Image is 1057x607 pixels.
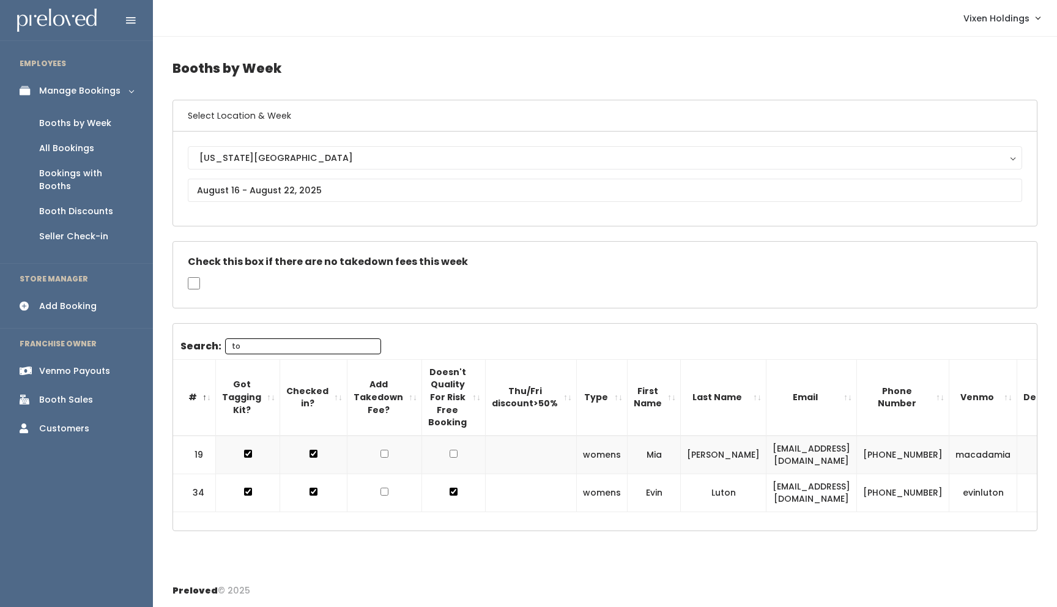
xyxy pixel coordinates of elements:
div: Add Booking [39,300,97,313]
div: Bookings with Booths [39,167,133,193]
h4: Booths by Week [172,51,1037,85]
img: preloved logo [17,9,97,32]
div: Booths by Week [39,117,111,130]
input: August 16 - August 22, 2025 [188,179,1022,202]
div: Booth Sales [39,393,93,406]
th: #: activate to sort column descending [173,359,216,435]
th: Phone Number: activate to sort column ascending [857,359,949,435]
td: [PERSON_NAME] [681,436,766,474]
th: First Name: activate to sort column ascending [628,359,681,435]
th: Type: activate to sort column ascending [577,359,628,435]
th: Checked in?: activate to sort column ascending [280,359,347,435]
td: [EMAIL_ADDRESS][DOMAIN_NAME] [766,474,857,512]
button: [US_STATE][GEOGRAPHIC_DATA] [188,146,1022,169]
td: evinluton [949,474,1017,512]
td: Mia [628,436,681,474]
h5: Check this box if there are no takedown fees this week [188,256,1022,267]
th: Got Tagging Kit?: activate to sort column ascending [216,359,280,435]
td: 34 [173,474,216,512]
td: womens [577,474,628,512]
th: Thu/Fri discount&gt;50%: activate to sort column ascending [486,359,577,435]
td: womens [577,436,628,474]
a: Vixen Holdings [951,5,1052,31]
td: [EMAIL_ADDRESS][DOMAIN_NAME] [766,436,857,474]
div: All Bookings [39,142,94,155]
input: Search: [225,338,381,354]
span: Vixen Holdings [963,12,1029,25]
div: Venmo Payouts [39,365,110,378]
td: [PHONE_NUMBER] [857,436,949,474]
td: 19 [173,436,216,474]
span: Preloved [172,584,218,597]
td: [PHONE_NUMBER] [857,474,949,512]
div: [US_STATE][GEOGRAPHIC_DATA] [199,151,1011,165]
td: Evin [628,474,681,512]
th: Email: activate to sort column ascending [766,359,857,435]
th: Venmo: activate to sort column ascending [949,359,1017,435]
td: macadamia [949,436,1017,474]
div: © 2025 [172,575,250,597]
div: Seller Check-in [39,230,108,243]
div: Booth Discounts [39,205,113,218]
th: Doesn't Quality For Risk Free Booking : activate to sort column ascending [422,359,486,435]
th: Add Takedown Fee?: activate to sort column ascending [347,359,422,435]
div: Manage Bookings [39,84,121,97]
h6: Select Location & Week [173,100,1037,132]
div: Customers [39,422,89,435]
th: Last Name: activate to sort column ascending [681,359,766,435]
td: Luton [681,474,766,512]
label: Search: [180,338,381,354]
